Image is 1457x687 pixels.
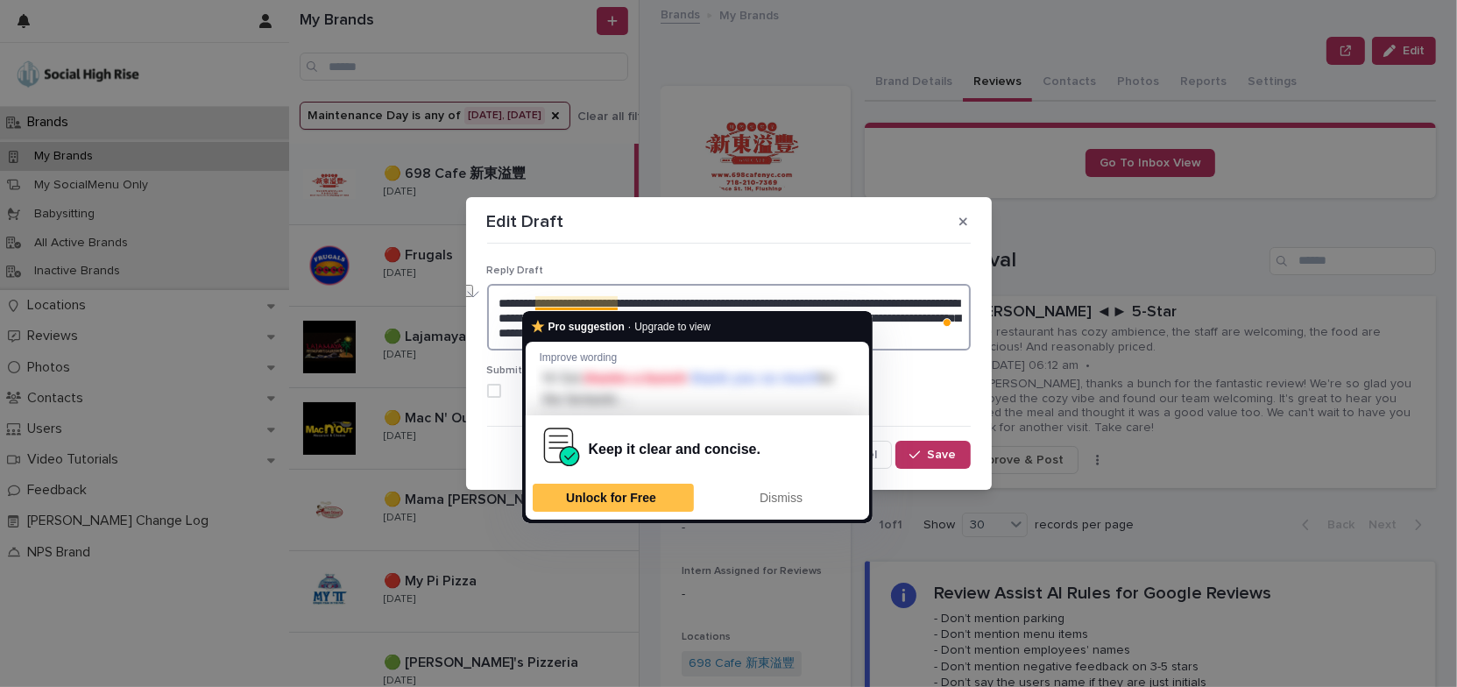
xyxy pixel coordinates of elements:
[487,284,971,351] textarea: To enrich screen reader interactions, please activate Accessibility in Grammarly extension settings
[487,211,564,232] p: Edit Draft
[487,365,794,376] span: Submit response to train AI. (Response must follow all rules.)
[487,266,544,276] span: Reply Draft
[895,441,970,469] button: Save
[928,449,957,461] span: Save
